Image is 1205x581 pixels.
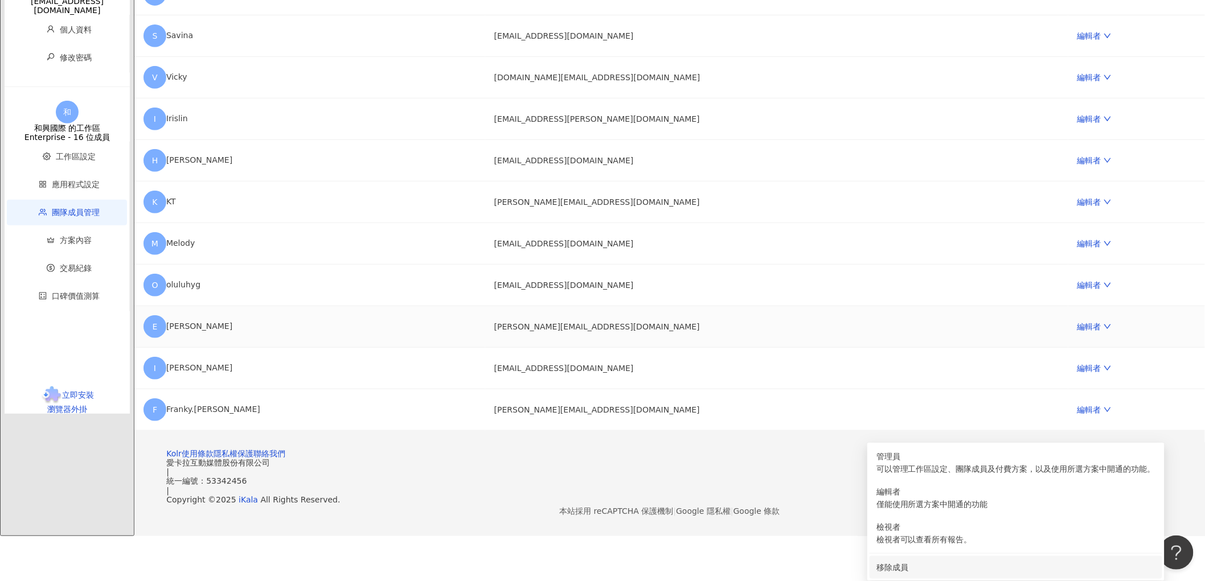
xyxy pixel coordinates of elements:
span: 立即安裝 瀏覽器外掛 [47,390,95,414]
span: 方案內容 [60,236,92,245]
div: Savina [144,24,476,47]
span: M [151,237,158,250]
td: [EMAIL_ADDRESS][DOMAIN_NAME] [485,223,1068,265]
div: 統一編號：53342456 [166,476,1173,485]
div: 編輯者 [876,485,1155,498]
div: [PERSON_NAME] [144,357,476,380]
div: KT [144,191,476,213]
td: [EMAIL_ADDRESS][DOMAIN_NAME] [485,348,1068,389]
a: Google 條款 [733,506,780,516]
span: user [47,25,55,33]
a: 編輯者 [1077,322,1112,331]
span: 個人資料 [60,25,92,34]
div: [PERSON_NAME] [144,149,476,172]
span: 工作區設定 [56,152,96,161]
span: down [1104,115,1112,123]
span: | [166,486,169,495]
div: [PERSON_NAME] [144,315,476,338]
div: 管理員 [876,450,1155,463]
td: [DOMAIN_NAME][EMAIL_ADDRESS][DOMAIN_NAME] [485,57,1068,98]
div: 和興國際 的工作區 [5,123,130,133]
iframe: Help Scout Beacon - Open [1159,535,1194,570]
span: down [1104,73,1112,81]
a: 編輯者 [1077,114,1112,123]
span: O [151,279,158,291]
span: dollar [47,264,55,272]
div: 檢視者 [876,521,1155,533]
span: | [731,506,733,516]
td: [PERSON_NAME][EMAIL_ADDRESS][DOMAIN_NAME] [485,389,1068,431]
div: 可以管理工作區設定、團隊成員及付費方案，以及使用所選方案中開通的功能。 [876,463,1155,475]
span: F [153,403,157,416]
span: calculator [39,292,47,300]
span: down [1104,323,1112,331]
span: K [152,196,157,208]
img: chrome extension [40,386,63,405]
a: iKala [239,495,258,504]
a: 編輯者 [1077,197,1112,207]
a: chrome extension立即安裝 瀏覽器外掛 [5,386,130,414]
div: Vicky [144,66,476,89]
td: [EMAIL_ADDRESS][DOMAIN_NAME] [485,140,1068,182]
div: 檢視者可以查看所有報告。 [876,533,1155,546]
td: [PERSON_NAME][EMAIL_ADDRESS][DOMAIN_NAME] [485,182,1068,223]
span: S [153,30,158,42]
span: 交易紀錄 [60,263,92,273]
a: 編輯者 [1077,73,1112,82]
span: down [1104,156,1112,164]
span: down [1104,406,1112,414]
div: oluluhyg [144,274,476,296]
span: 團隊成員管理 [52,208,100,217]
div: Copyright © 2025 All Rights Reserved. [166,495,1173,504]
span: 口碑價值測算 [52,291,100,300]
span: 應用程式設定 [52,180,100,189]
span: | [674,506,677,516]
td: [EMAIL_ADDRESS][PERSON_NAME][DOMAIN_NAME] [485,98,1068,140]
a: 編輯者 [1077,405,1112,414]
td: [EMAIL_ADDRESS][DOMAIN_NAME] [485,15,1068,57]
a: 聯絡我們 [253,449,285,458]
a: 隱私權保護 [214,449,253,458]
div: Enterprise - 16 位成員 [5,133,130,142]
span: E [153,320,158,333]
span: H [152,154,158,167]
span: down [1104,240,1112,248]
span: appstore [39,180,47,188]
a: 使用條款 [182,449,214,458]
span: down [1104,198,1112,206]
div: Melody [144,232,476,255]
div: 移除成員 [876,561,1155,574]
a: 編輯者 [1077,281,1112,290]
span: 和 [63,106,71,118]
span: 本站採用 reCAPTCHA 保護機制 [559,504,780,518]
div: 愛卡拉互動媒體股份有限公司 [166,458,1173,467]
span: | [166,467,169,476]
a: 編輯者 [1077,239,1112,248]
div: Irislin [144,108,476,130]
a: 編輯者 [1077,156,1112,165]
div: Franky.[PERSON_NAME] [144,398,476,421]
span: V [152,71,158,84]
a: 編輯者 [1077,31,1112,40]
span: down [1104,32,1112,40]
span: I [154,113,156,125]
span: I [154,362,156,374]
td: [EMAIL_ADDRESS][DOMAIN_NAME] [485,265,1068,306]
a: Kolr [166,449,182,458]
span: down [1104,281,1112,289]
span: key [47,53,55,61]
td: [PERSON_NAME][EMAIL_ADDRESS][DOMAIN_NAME] [485,306,1068,348]
div: 僅能使用所選方案中開通的功能 [876,498,1155,510]
a: Google 隱私權 [676,506,731,516]
span: 修改密碼 [60,53,92,62]
span: down [1104,364,1112,372]
a: 編輯者 [1077,364,1112,373]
